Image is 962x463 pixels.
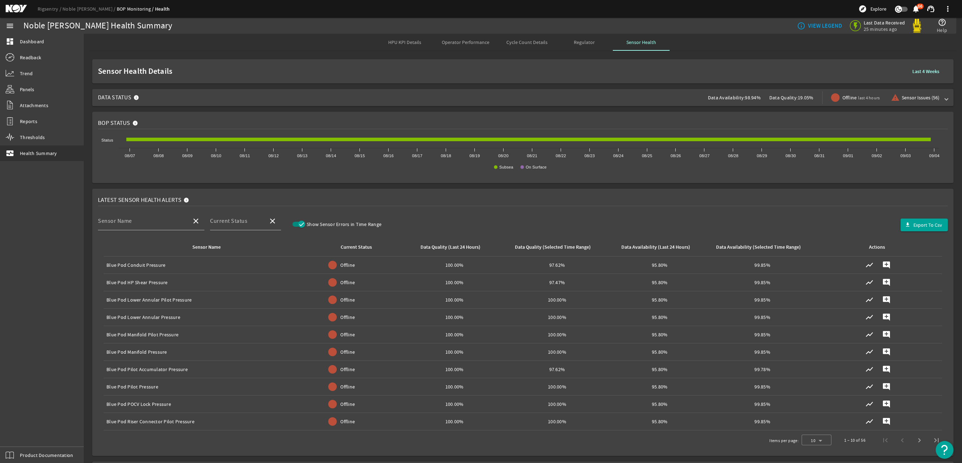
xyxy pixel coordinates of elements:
div: 100.00% [509,296,605,303]
span: Latest Sensor Health Alerts [98,197,181,204]
span: Offline [340,261,355,269]
text: 08/21 [527,154,537,158]
div: Data Availability (Last 24 Hours) [611,243,705,251]
mat-icon: close [192,217,200,225]
label: Show Sensor Errors in Time Range [305,221,381,228]
div: Data Availability (Selected Time Range) [716,243,801,251]
span: Attachments [20,102,48,109]
button: Last page [928,432,945,449]
div: 99.85% [714,331,811,338]
div: 99.85% [714,401,811,408]
div: Blue Pod POCV Lock Pressure [106,401,315,408]
text: 08/24 [613,154,623,158]
button: Open Resource Center [936,441,953,459]
text: 08/14 [326,154,336,158]
text: 08/29 [757,154,767,158]
mat-icon: add_comment [882,278,891,287]
mat-icon: dashboard [6,37,14,46]
span: Offline [340,296,355,303]
mat-icon: show_chart [865,261,874,269]
mat-icon: show_chart [865,296,874,304]
b: VIEW LEGEND [808,22,842,29]
span: Reports [20,118,37,125]
mat-icon: show_chart [865,330,874,339]
mat-icon: notifications [912,5,920,13]
span: Data Quality: [769,94,798,101]
span: Panels [20,86,34,93]
text: 08/26 [671,154,681,158]
text: 09/03 [901,154,911,158]
span: Data Availability: [708,94,745,101]
div: 100.00% [406,366,503,373]
div: Data Quality (Last 24 Hours) [406,243,500,251]
span: Offline [340,383,355,390]
span: Readback [20,54,41,61]
span: Offline [340,279,355,286]
text: 08/20 [498,154,509,158]
div: 1 – 10 of 56 [844,437,865,444]
span: 98.94% [745,94,761,101]
span: Dashboard [20,38,44,45]
mat-icon: add_comment [882,400,891,408]
span: last 4 hours [858,95,880,101]
b: Last 4 Weeks [912,68,939,75]
span: Sensor Issues (56) [902,94,939,101]
span: Offline [842,94,880,101]
div: 99.85% [714,296,811,303]
mat-icon: warning [891,93,897,102]
div: 100.00% [406,296,503,303]
mat-icon: support_agent [927,5,935,13]
span: Offline [340,348,355,355]
text: 08/17 [412,154,422,158]
text: 08/19 [469,154,480,158]
div: 100.00% [406,261,503,269]
div: 95.80% [611,366,708,373]
div: Blue Pod Manifold Pilot Pressure [106,331,315,338]
span: Offline [340,418,355,425]
div: Data Quality (Last 24 Hours) [420,243,480,251]
img: Yellowpod.svg [910,19,924,33]
mat-icon: monitor_heart [6,149,14,158]
div: 95.80% [611,383,708,390]
div: 99.85% [714,261,811,269]
text: 09/02 [872,154,882,158]
mat-panel-title: Data Status [98,89,142,106]
span: 19.05% [798,94,814,101]
div: 100.00% [406,418,503,425]
mat-icon: info_outline [797,22,803,30]
div: 100.00% [509,331,605,338]
span: Offline [340,366,355,373]
div: Current Status [320,243,397,251]
span: HPU KPI Details [388,40,421,45]
a: Rigsentry [38,6,62,12]
text: 08/12 [268,154,279,158]
div: Data Availability (Last 24 Hours) [621,243,690,251]
text: Subsea [499,165,513,169]
div: Blue Pod Riser Connector Pilot Pressure [106,418,315,425]
span: Sensor Health Details [98,68,904,75]
div: 95.80% [611,296,708,303]
div: Blue Pod Pilot Pressure [106,383,315,390]
div: Blue Pod Pilot Accumulator Pressure [106,366,315,373]
span: Offline [340,314,355,321]
text: 08/27 [699,154,710,158]
div: 99.85% [714,314,811,321]
div: 99.78% [714,366,811,373]
text: 08/25 [642,154,652,158]
div: 100.00% [509,383,605,390]
button: Explore [856,3,889,15]
mat-icon: add_comment [882,313,891,321]
div: 100.00% [509,418,605,425]
text: 08/31 [814,154,825,158]
text: 08/16 [383,154,394,158]
mat-icon: add_comment [882,382,891,391]
button: Sensor Issues (56) [888,91,942,104]
text: 08/18 [441,154,451,158]
text: 08/07 [125,154,135,158]
text: 08/30 [786,154,796,158]
div: 97.62% [509,261,605,269]
div: Blue Pod Lower Annular Pilot Pressure [106,296,315,303]
a: BOP Monitoring [117,6,155,12]
div: 100.00% [509,314,605,321]
mat-icon: show_chart [865,417,874,426]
